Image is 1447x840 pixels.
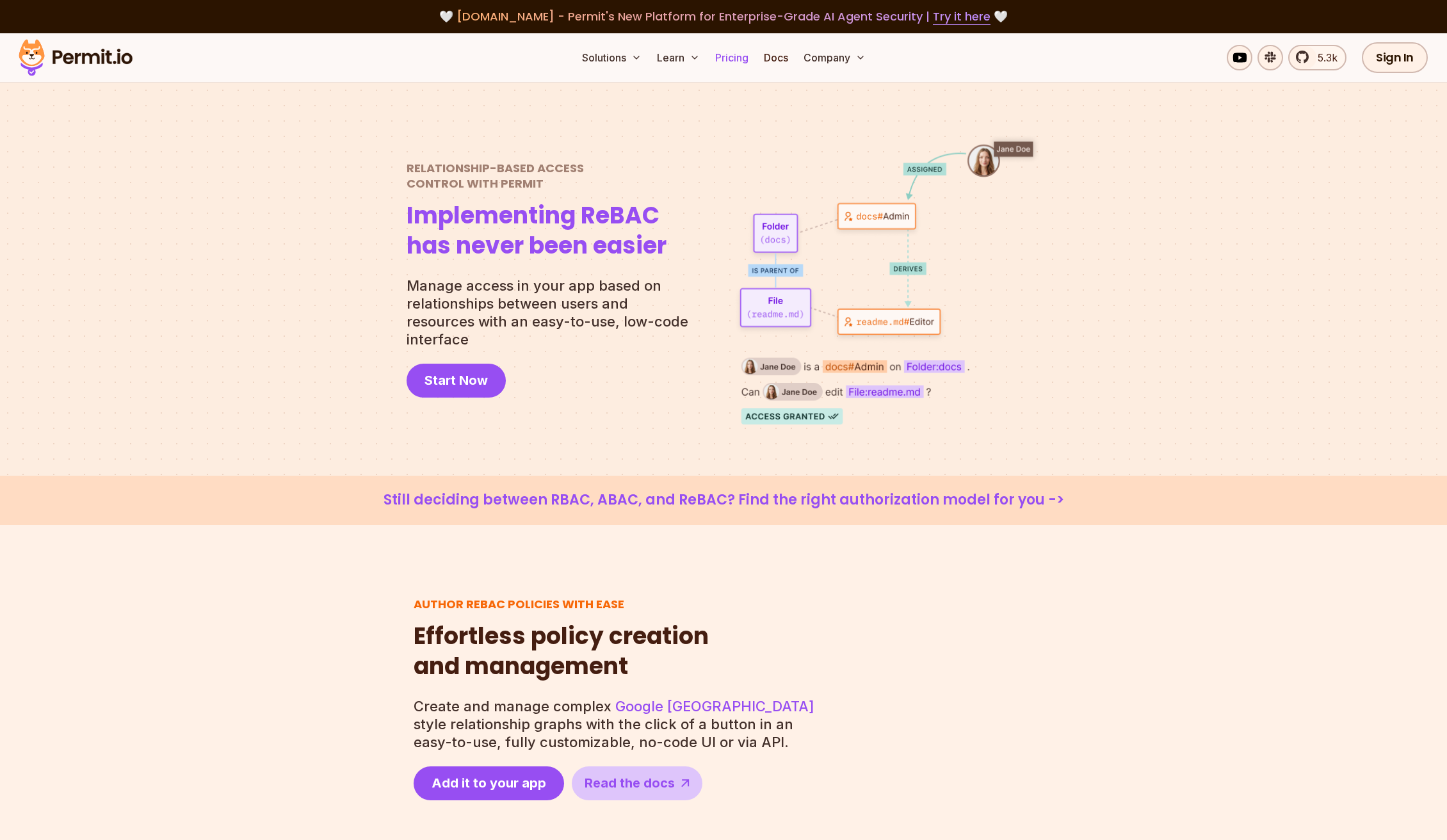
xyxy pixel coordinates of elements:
[424,371,488,389] span: Start Now
[407,161,667,191] h2: Control with Permit
[414,766,564,800] a: Add it to your app
[615,698,814,715] a: Google [GEOGRAPHIC_DATA]
[798,45,871,70] button: Company
[13,36,138,79] img: Permit logo
[710,45,754,70] a: Pricing
[407,201,667,261] h1: has never been easier
[414,597,709,611] h3: Author ReBAC policies with ease
[407,277,699,348] p: Manage access in your app based on relationships between users and resources with an easy-to-use,...
[31,491,1416,510] a: Still deciding between RBAC, ABAC, and ReBAC? Find the right authorization model for you ->
[414,622,709,652] span: Effortless policy creation
[407,364,506,398] a: Start Now
[432,774,546,792] span: Add it to your app
[457,8,990,24] span: [DOMAIN_NAME] - Permit's New Platform for Enterprise-Grade AI Agent Security |
[31,8,1416,26] div: 🤍 🤍
[1362,42,1428,73] a: Sign In
[652,45,705,70] button: Learn
[572,766,702,800] a: Read the docs
[414,697,817,751] p: Create and manage complex style relationship graphs with the click of a button in an easy-to-use,...
[1288,45,1346,70] a: 5.3k
[414,622,709,682] h2: and management
[1310,50,1338,65] span: 5.3k
[759,45,793,70] a: Docs
[577,45,647,70] button: Solutions
[585,774,675,792] span: Read the docs
[933,8,990,25] a: Try it here
[407,201,667,231] span: Implementing ReBAC
[407,161,667,175] span: Relationship-Based Access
